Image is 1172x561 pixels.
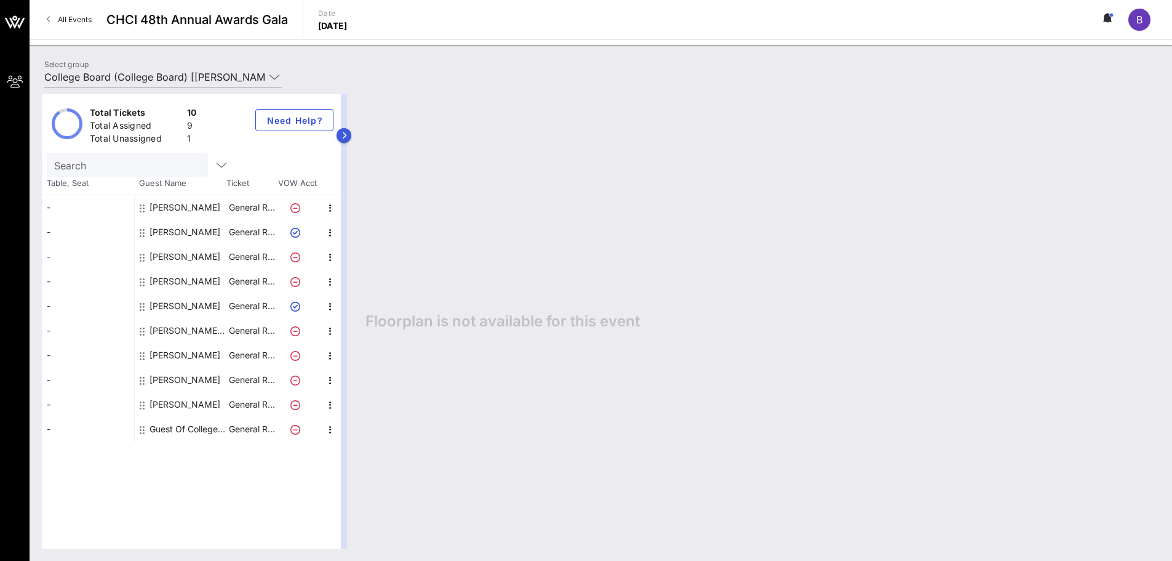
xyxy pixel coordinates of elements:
div: - [42,417,134,442]
p: General R… [227,368,276,392]
div: Alexandra Galka [149,195,220,220]
p: Date [318,7,348,20]
span: All Events [58,15,92,24]
div: B [1128,9,1150,31]
a: All Events [39,10,99,30]
span: B [1136,14,1142,26]
div: Francina Victoria [149,269,220,294]
div: - [42,220,134,244]
span: CHCI 48th Annual Awards Gala [106,10,288,29]
div: Richard Velazquez [149,343,220,368]
p: General R… [227,195,276,220]
label: Select group [44,60,89,69]
p: General R… [227,392,276,417]
div: Elena Davis [149,244,220,269]
div: - [42,318,134,343]
div: - [42,195,134,220]
span: Floorplan is not available for this event [365,312,640,331]
div: Total Unassigned [90,132,182,148]
div: Ismael Ayala [149,294,220,318]
span: Ticket [226,177,276,190]
span: Need Help? [266,115,323,126]
div: - [42,269,134,294]
p: General R… [227,318,276,343]
div: 1 [187,132,197,148]
div: - [42,392,134,417]
div: Jamila M Shabazz Brathwaite [149,318,227,343]
div: Barbara Cronan [149,220,220,244]
p: General R… [227,269,276,294]
div: - [42,244,134,269]
div: - [42,294,134,318]
p: General R… [227,220,276,244]
p: General R… [227,417,276,442]
div: Tiffany Gomez [149,368,220,392]
div: Guest Of College Board [149,417,227,442]
span: VOW Acct [276,177,319,190]
p: General R… [227,294,276,318]
div: - [42,343,134,368]
p: General R… [227,244,276,269]
span: Table, Seat [42,177,134,190]
div: - [42,368,134,392]
div: 10 [187,107,197,122]
span: Guest Name [134,177,226,190]
div: Valerie Pereyra [149,392,220,417]
button: Need Help? [255,109,333,131]
p: General R… [227,343,276,368]
div: 9 [187,119,197,135]
p: [DATE] [318,20,348,32]
div: Total Assigned [90,119,182,135]
div: Total Tickets [90,107,182,122]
